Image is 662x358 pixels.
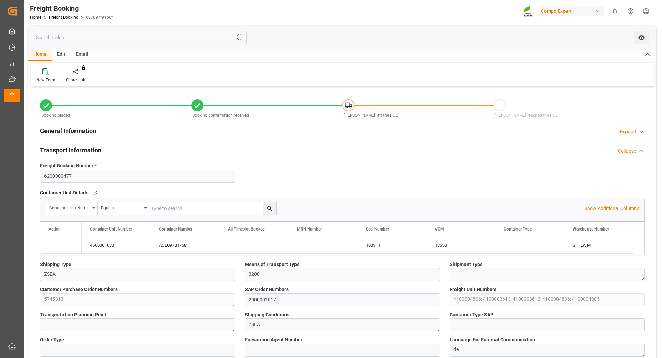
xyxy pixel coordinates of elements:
[607,3,623,19] button: show 0 new notifications
[245,311,289,318] span: Shipping Conditions
[82,237,633,254] div: Press SPACE to select this row.
[344,113,398,118] span: [PERSON_NAME] left the POL
[98,202,149,215] button: open menu
[564,237,633,253] div: SP_EWM
[245,286,289,293] span: SAP Order Numbers
[30,3,113,13] div: Freight Booking
[40,268,235,281] textarea: ZSEA
[159,227,192,232] span: Container Number
[573,227,609,232] span: Warehouse Number
[538,6,604,16] div: Compo Expert
[504,227,532,232] span: Container Type
[40,286,118,293] span: Customer Purchase Order Numbers
[151,237,220,253] div: ACLU9781768
[46,202,98,215] button: open menu
[149,202,276,215] input: Type to search
[40,145,101,155] h2: Transport Information
[245,318,440,331] textarea: ZSEA
[90,227,132,232] span: Container Unit Number
[40,261,71,268] span: Shipping Type
[620,128,636,135] div: Expand
[49,15,78,20] a: Freight Booking
[40,162,97,170] span: Freight Booking Number
[40,336,64,344] span: Order Type
[584,205,639,212] p: Show Additional Columns
[450,336,535,344] span: Language For External Communication
[366,227,389,232] span: Seal Number
[82,237,151,253] div: 4500001030
[450,293,645,306] textarea: 4100004806; 4100003613; 4100003612; 4100004836; 4100004805
[450,344,645,357] textarea: de
[450,311,493,318] span: Container Type SAP
[41,113,70,118] span: Booking placed
[228,227,265,232] span: All Timeslot Booked
[40,126,96,135] h2: General Information
[245,261,300,268] span: Means of Transport Type
[245,268,440,281] textarea: 3200
[263,202,276,215] button: search button
[36,77,56,83] div: New Form
[71,49,93,61] div: Email
[297,227,322,232] span: MRN Number
[49,203,90,211] div: Container Unit Number
[52,49,71,61] div: Edit
[101,203,142,211] div: Equals
[435,227,444,232] span: VGM
[634,31,649,44] button: open menu
[358,237,427,253] div: 100311
[623,3,638,19] button: Help Center
[40,189,88,196] span: Container Unit Details
[192,113,249,118] span: Booking confirmation received
[245,336,302,344] span: Forwarding Agent Number
[28,49,52,61] div: Home
[427,237,495,253] div: 18650
[618,147,636,155] div: Collapse
[30,15,41,20] a: Home
[538,4,607,18] button: Compo Expert
[32,31,247,44] input: Search Fields
[495,113,558,118] span: [PERSON_NAME] reached the POD
[450,261,483,268] span: Shipment Type
[40,311,107,318] span: Transportation Planning Point
[49,227,61,232] div: Action
[522,5,533,17] img: Screenshot%202023-09-29%20at%2010.02.21.png_1712312052.png
[450,286,496,293] span: Freight Unit Numbers
[40,237,82,254] div: Press SPACE to select this row.
[40,293,235,306] textarea: 5745313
